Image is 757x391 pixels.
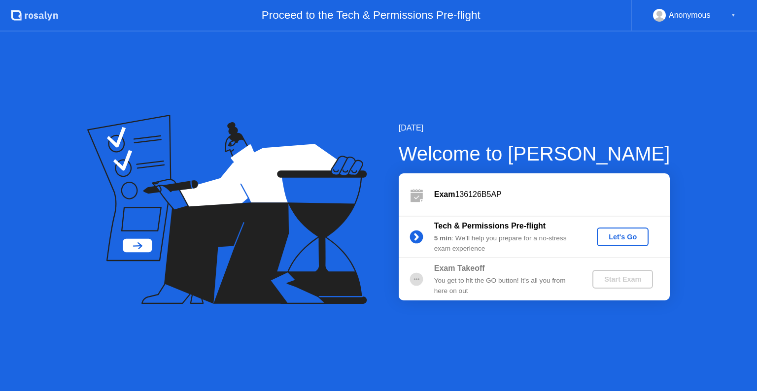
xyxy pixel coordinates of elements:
div: You get to hit the GO button! It’s all you from here on out [434,276,576,296]
button: Start Exam [592,270,653,289]
div: Anonymous [669,9,711,22]
div: Let's Go [601,233,645,241]
b: 5 min [434,234,452,242]
div: 136126B5AP [434,189,670,200]
div: ▼ [731,9,736,22]
div: : We’ll help you prepare for a no-stress exam experience [434,233,576,254]
div: [DATE] [399,122,670,134]
b: Exam [434,190,455,198]
button: Let's Go [597,228,649,246]
div: Start Exam [596,275,649,283]
div: Welcome to [PERSON_NAME] [399,139,670,168]
b: Exam Takeoff [434,264,485,272]
b: Tech & Permissions Pre-flight [434,222,546,230]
